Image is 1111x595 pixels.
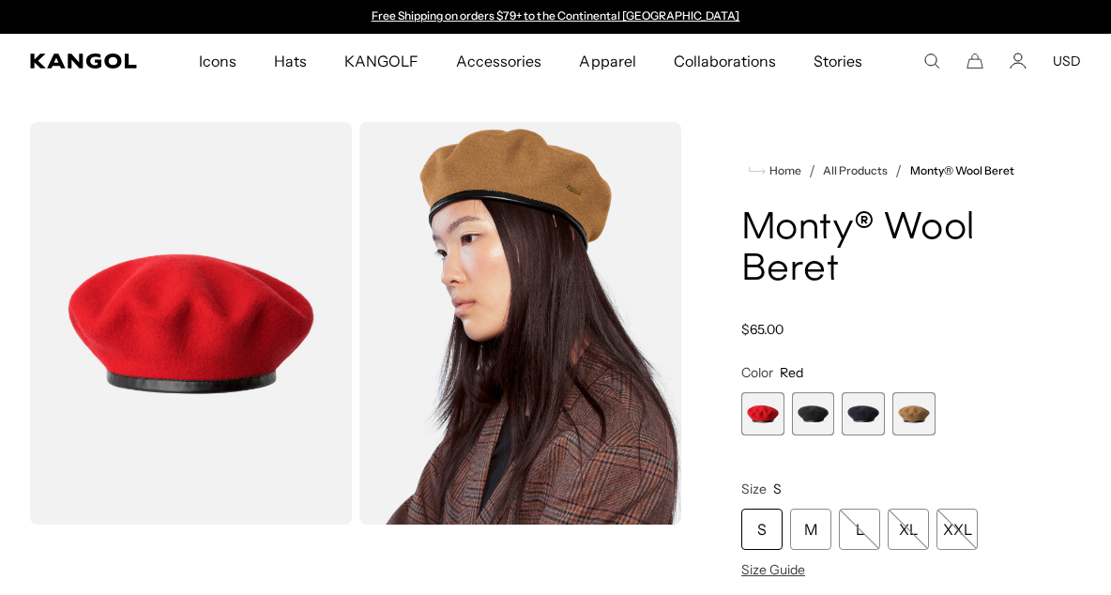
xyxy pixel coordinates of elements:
[741,481,767,497] span: Size
[823,164,888,177] a: All Products
[362,9,749,24] slideshow-component: Announcement bar
[766,164,801,177] span: Home
[1053,53,1081,69] button: USD
[842,392,885,435] div: 3 of 4
[30,122,352,525] img: color-red
[741,208,1036,291] h1: Monty® Wool Beret
[888,160,902,182] li: /
[655,34,795,88] a: Collaborations
[437,34,560,88] a: Accessories
[344,34,419,88] span: KANGOLF
[923,53,940,69] summary: Search here
[741,509,783,550] div: S
[936,509,978,550] div: XXL
[888,509,929,550] div: XL
[359,122,681,525] img: wood
[579,34,635,88] span: Apparel
[274,34,307,88] span: Hats
[30,53,138,69] a: Kangol
[255,34,326,88] a: Hats
[749,162,801,179] a: Home
[199,34,236,88] span: Icons
[741,160,1036,182] nav: breadcrumbs
[773,481,782,497] span: S
[741,364,773,381] span: Color
[326,34,437,88] a: KANGOLF
[795,34,881,88] a: Stories
[966,53,983,69] button: Cart
[792,392,835,435] label: Black
[456,34,541,88] span: Accessories
[892,392,936,435] label: Wood
[1010,53,1027,69] a: Account
[910,164,1014,177] a: Monty® Wool Beret
[790,509,831,550] div: M
[674,34,776,88] span: Collaborations
[892,392,936,435] div: 4 of 4
[741,392,784,435] label: Red
[842,392,885,435] label: Dark Blue
[780,364,803,381] span: Red
[801,160,815,182] li: /
[741,561,805,578] span: Size Guide
[362,9,749,24] div: 1 of 2
[372,8,740,23] a: Free Shipping on orders $79+ to the Continental [GEOGRAPHIC_DATA]
[839,509,880,550] div: L
[741,392,784,435] div: 1 of 4
[741,321,784,338] span: $65.00
[814,34,862,88] span: Stories
[792,392,835,435] div: 2 of 4
[180,34,255,88] a: Icons
[362,9,749,24] div: Announcement
[560,34,654,88] a: Apparel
